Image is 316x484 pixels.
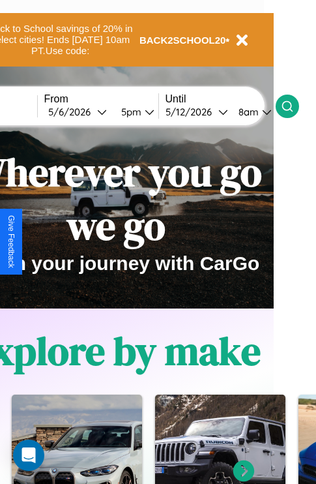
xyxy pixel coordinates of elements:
button: 5/6/2026 [44,105,111,119]
button: 5pm [111,105,158,119]
div: 5 / 12 / 2026 [165,106,218,118]
button: 8am [228,105,276,119]
label: Until [165,93,276,105]
label: From [44,93,158,105]
div: 8am [232,106,262,118]
div: 5pm [115,106,145,118]
b: BACK2SCHOOL20 [139,35,226,46]
div: 5 / 6 / 2026 [48,106,97,118]
div: Open Intercom Messenger [13,440,44,471]
div: Give Feedback [7,215,16,268]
